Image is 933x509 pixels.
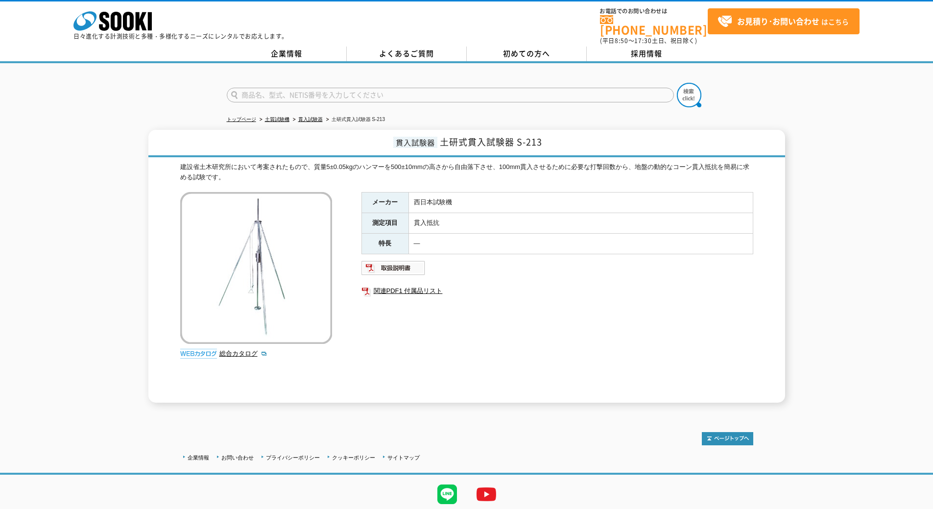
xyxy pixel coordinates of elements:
a: 採用情報 [587,47,707,61]
a: 貫入試験器 [298,117,323,122]
span: 17:30 [634,36,652,45]
img: btn_search.png [677,83,701,107]
a: トップページ [227,117,256,122]
a: クッキーポリシー [332,455,375,461]
li: 土研式貫入試験器 S-213 [324,115,385,125]
span: (平日 ～ 土日、祝日除く) [600,36,697,45]
img: 土研式貫入試験器 S-213 [180,192,332,344]
a: サイトマップ [387,455,420,461]
a: よくあるご質問 [347,47,467,61]
img: トップページへ [702,432,753,445]
a: 総合カタログ [219,350,267,357]
strong: お見積り･お問い合わせ [737,15,819,27]
td: ― [408,234,753,254]
a: 初めての方へ [467,47,587,61]
span: お電話でのお問い合わせは [600,8,708,14]
a: お問い合わせ [221,455,254,461]
span: はこちら [718,14,849,29]
a: プライバシーポリシー [266,455,320,461]
a: 土質試験機 [265,117,289,122]
p: 日々進化する計測技術と多種・多様化するニーズにレンタルでお応えします。 [73,33,288,39]
a: 企業情報 [188,455,209,461]
a: 取扱説明書 [361,267,426,274]
td: 西日本試験機 [408,193,753,213]
div: 建設省土木研究所において考案されたもので、質量5±0.05kgのハンマーを500±10mmの高さから自由落下させ、100mm貫入させるために必要な打撃回数から、地盤の動的なコーン貫入抵抗を簡易に... [180,162,753,183]
span: 8:50 [615,36,628,45]
a: お見積り･お問い合わせはこちら [708,8,860,34]
input: 商品名、型式、NETIS番号を入力してください [227,88,674,102]
span: 土研式貫入試験器 S-213 [440,135,542,148]
a: 企業情報 [227,47,347,61]
img: 取扱説明書 [361,260,426,276]
a: 関連PDF1 付属品リスト [361,285,753,297]
img: webカタログ [180,349,217,359]
td: 貫入抵抗 [408,213,753,234]
th: メーカー [361,193,408,213]
span: 初めての方へ [503,48,550,59]
span: 貫入試験器 [393,137,437,148]
th: 測定項目 [361,213,408,234]
th: 特長 [361,234,408,254]
a: [PHONE_NUMBER] [600,15,708,35]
